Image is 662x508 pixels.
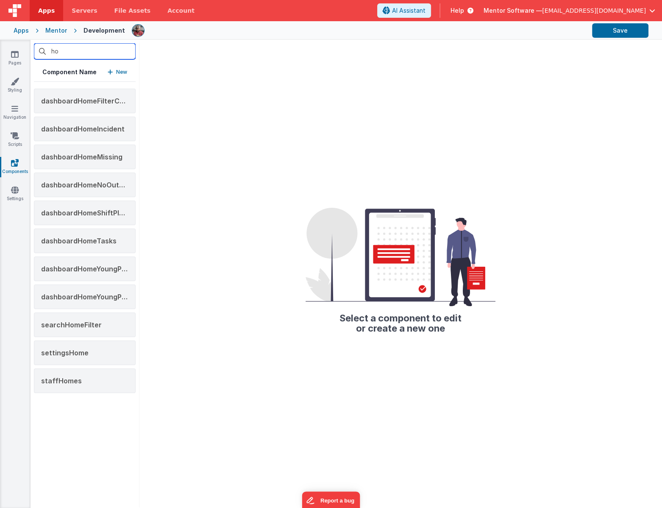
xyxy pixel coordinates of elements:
[132,25,144,36] img: eba322066dbaa00baf42793ca2fab581
[41,377,82,385] span: staffHomes
[114,6,151,15] span: File Assets
[41,349,89,357] span: settingsHome
[484,6,542,15] span: Mentor Software —
[14,26,29,35] div: Apps
[42,68,97,76] h5: Component Name
[72,6,97,15] span: Servers
[41,209,131,217] span: dashboardHomeShiftPlans
[542,6,646,15] span: [EMAIL_ADDRESS][DOMAIN_NAME]
[108,68,127,76] button: New
[592,23,648,38] button: Save
[41,125,125,133] span: dashboardHomeIncident
[484,6,655,15] button: Mentor Software — [EMAIL_ADDRESS][DOMAIN_NAME]
[116,68,127,76] p: New
[306,306,495,333] h2: Select a component to edit or create a new one
[451,6,464,15] span: Help
[41,153,122,161] span: dashboardHomeMissing
[41,265,140,273] span: dashboardHomeYoungPeople
[41,321,102,329] span: searchHomeFilter
[392,6,426,15] span: AI Assistant
[83,26,125,35] div: Development
[38,6,55,15] span: Apps
[45,26,67,35] div: Mentor
[377,3,431,18] button: AI Assistant
[41,97,135,105] span: dashboardHomeFilterCards
[41,293,152,301] span: dashboardHomeYoungPeoplexxx
[41,181,142,189] span: dashboardHomeNoOutcomes
[34,43,136,59] input: Search components
[41,237,117,245] span: dashboardHomeTasks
